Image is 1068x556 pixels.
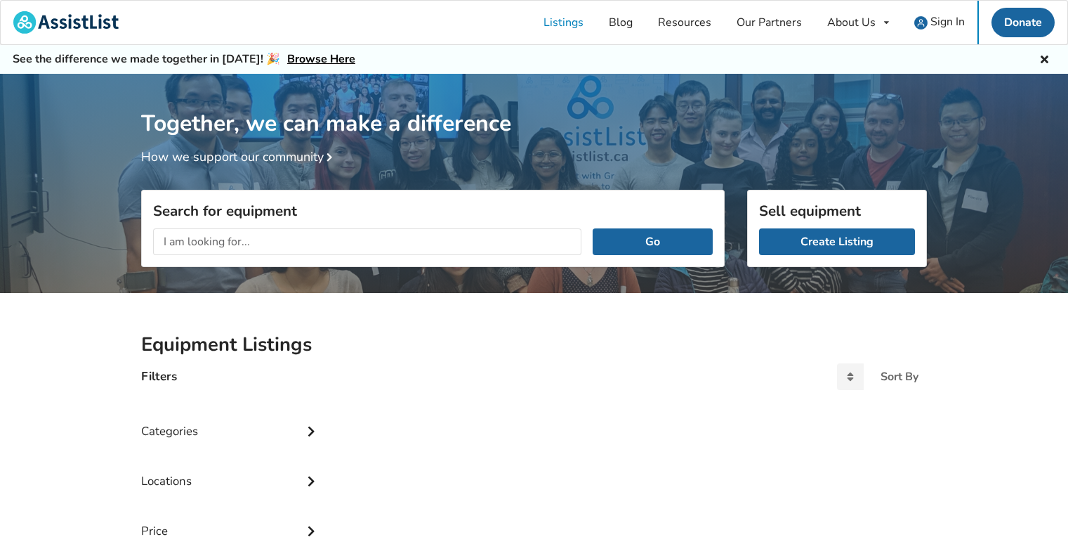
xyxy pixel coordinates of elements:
a: Listings [531,1,596,44]
div: Categories [141,396,321,446]
a: Our Partners [724,1,815,44]
div: Locations [141,446,321,496]
input: I am looking for... [153,228,581,255]
h5: See the difference we made together in [DATE]! 🎉 [13,52,355,67]
img: user icon [914,16,928,30]
h3: Sell equipment [759,202,915,220]
a: Create Listing [759,228,915,255]
h4: Filters [141,368,177,384]
div: Sort By [881,371,918,382]
button: Go [593,228,713,255]
h2: Equipment Listings [141,332,927,357]
a: Blog [596,1,645,44]
a: Browse Here [287,51,355,67]
a: How we support our community [141,148,338,165]
span: Sign In [930,14,965,30]
div: Price [141,496,321,545]
div: About Us [827,17,876,28]
h3: Search for equipment [153,202,713,220]
img: assistlist-logo [13,11,119,34]
h1: Together, we can make a difference [141,74,927,138]
a: Donate [991,8,1055,37]
a: Resources [645,1,724,44]
a: user icon Sign In [902,1,977,44]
